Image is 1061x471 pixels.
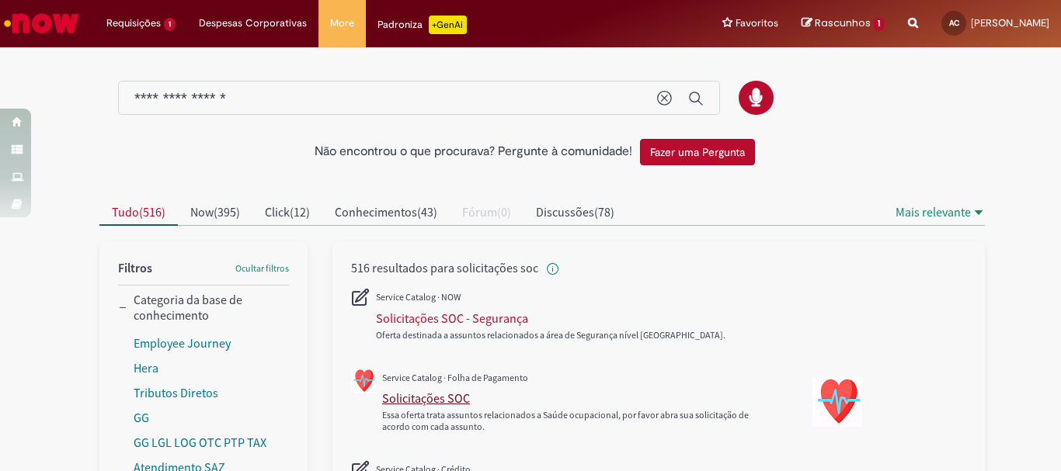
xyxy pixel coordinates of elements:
h2: Não encontrou o que procurava? Pergunte à comunidade! [315,145,632,159]
a: Rascunhos [802,16,885,31]
span: [PERSON_NAME] [971,16,1049,29]
div: Padroniza [377,16,467,34]
span: 1 [164,18,176,31]
span: 1 [873,17,885,31]
span: More [330,16,354,31]
span: Rascunhos [815,16,871,30]
span: AC [949,18,959,28]
span: Favoritos [736,16,778,31]
button: Fazer uma Pergunta [640,139,755,165]
p: +GenAi [429,16,467,34]
span: Despesas Corporativas [199,16,307,31]
span: Requisições [106,16,161,31]
img: ServiceNow [2,8,82,39]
